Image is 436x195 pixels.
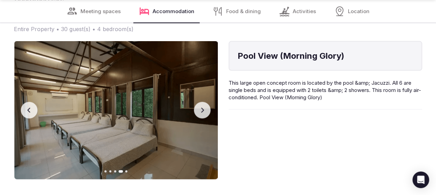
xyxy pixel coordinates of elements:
[153,8,194,15] span: Accommodation
[412,171,429,188] div: Open Intercom Messenger
[229,80,421,101] span: This large open concept room is located by the pool &amp; Jacuzzi. All 6 are single beds and is e...
[125,170,127,173] button: Go to slide 5
[293,8,316,15] span: Activities
[226,8,261,15] span: Food & dining
[348,8,369,15] span: Location
[14,25,422,33] span: Entire Property • 30 guest(s) • 4 bedroom(s)
[114,170,116,173] button: Go to slide 3
[14,41,218,179] img: Gallery image 4
[118,170,123,173] button: Go to slide 4
[109,170,111,173] button: Go to slide 2
[104,170,106,173] button: Go to slide 1
[238,50,413,62] h4: Pool View (Morning Glory)
[80,8,121,15] span: Meeting spaces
